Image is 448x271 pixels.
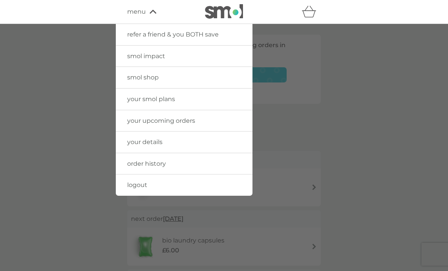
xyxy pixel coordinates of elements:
span: your smol plans [127,95,175,103]
span: smol shop [127,74,159,81]
span: refer a friend & you BOTH save [127,31,219,38]
span: menu [127,7,146,17]
a: refer a friend & you BOTH save [116,24,252,45]
span: your upcoming orders [127,117,195,124]
a: logout [116,174,252,196]
a: your details [116,132,252,153]
a: smol shop [116,67,252,88]
a: smol impact [116,46,252,67]
a: your smol plans [116,89,252,110]
img: smol [205,4,243,19]
div: basket [302,4,321,19]
a: order history [116,153,252,174]
span: order history [127,160,166,167]
a: your upcoming orders [116,110,252,132]
span: smol impact [127,52,165,60]
span: logout [127,181,147,189]
span: your details [127,138,162,146]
